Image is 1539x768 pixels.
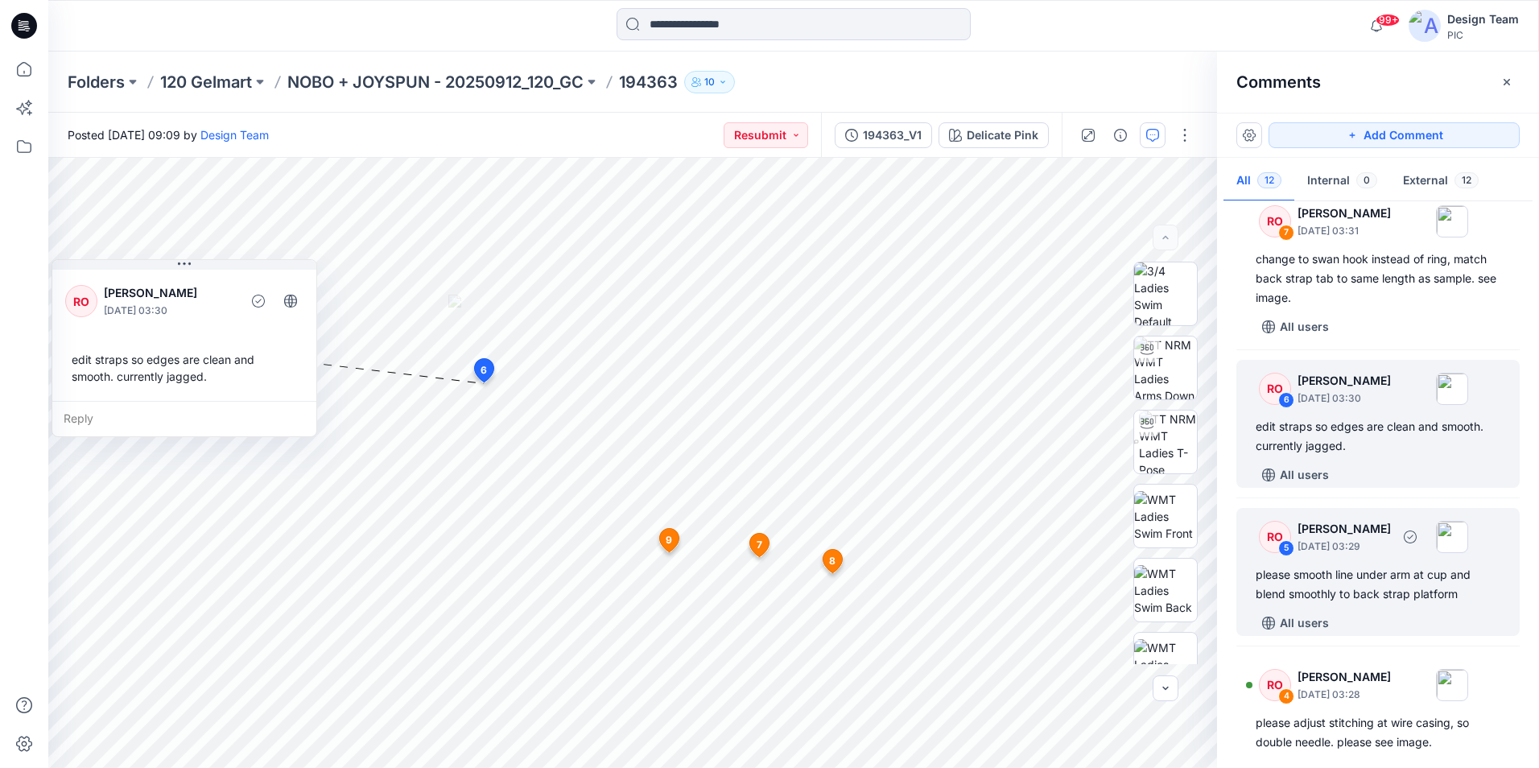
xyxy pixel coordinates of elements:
h2: Comments [1236,72,1321,92]
a: 120 Gelmart [160,71,252,93]
p: [DATE] 03:30 [104,303,235,319]
p: [PERSON_NAME] [1298,667,1391,687]
div: please adjust stitching at wire casing, so double needle. please see image. [1256,713,1500,752]
button: All users [1256,610,1335,636]
span: 12 [1257,172,1281,188]
p: [PERSON_NAME] [1298,519,1391,539]
p: All users [1280,613,1329,633]
div: change to swan hook instead of ring, match back strap tab to same length as sample. see image. [1256,250,1500,308]
a: Design Team [200,128,269,142]
span: 6 [481,363,487,378]
img: WMT Ladies Swim Left [1134,639,1197,690]
div: PIC [1447,29,1519,41]
img: WMT Ladies Swim Back [1134,565,1197,616]
p: [DATE] 03:29 [1298,539,1391,555]
p: 194363 [619,71,678,93]
button: Delicate Pink [939,122,1049,148]
div: 7 [1278,225,1294,241]
div: RO [1259,205,1291,237]
div: RO [1259,373,1291,405]
span: 7 [757,538,762,552]
span: 8 [829,554,836,568]
span: 99+ [1376,14,1400,27]
p: [PERSON_NAME] [1298,204,1391,223]
img: TT NRM WMT Ladies T-Pose [1139,411,1197,473]
img: WMT Ladies Swim Front [1134,491,1197,542]
span: Posted [DATE] 09:09 by [68,126,269,143]
div: Design Team [1447,10,1519,29]
button: Internal [1294,161,1390,202]
p: [DATE] 03:30 [1298,390,1391,407]
img: avatar [1409,10,1441,42]
div: edit straps so edges are clean and smooth. currently jagged. [1256,417,1500,456]
p: All users [1280,465,1329,485]
div: 6 [1278,392,1294,408]
button: Details [1108,122,1133,148]
a: NOBO + JOYSPUN - 20250912_120_GC [287,71,584,93]
p: [DATE] 03:31 [1298,223,1391,239]
a: Folders [68,71,125,93]
span: 12 [1454,172,1479,188]
p: All users [1280,317,1329,337]
button: External [1390,161,1492,202]
button: All [1223,161,1294,202]
div: RO [1259,669,1291,701]
p: 10 [704,73,715,91]
div: RO [1259,521,1291,553]
div: edit straps so edges are clean and smooth. currently jagged. [65,345,303,391]
button: 10 [684,71,735,93]
div: 5 [1278,540,1294,556]
div: RO [65,285,97,317]
div: please smooth line under arm at cup and blend smoothly to back strap platform [1256,565,1500,604]
p: [PERSON_NAME] [104,283,235,303]
div: 194363_V1 [863,126,922,144]
img: 3/4 Ladies Swim Default [1134,262,1197,325]
div: Delicate Pink [967,126,1038,144]
button: All users [1256,314,1335,340]
p: [PERSON_NAME] [1298,371,1391,390]
div: Reply [52,401,316,436]
span: 0 [1356,172,1377,188]
button: All users [1256,462,1335,488]
p: [DATE] 03:28 [1298,687,1391,703]
img: TT NRM WMT Ladies Arms Down [1134,337,1197,399]
button: Add Comment [1269,122,1520,148]
span: 9 [666,533,672,547]
button: 194363_V1 [835,122,932,148]
div: 4 [1278,688,1294,704]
